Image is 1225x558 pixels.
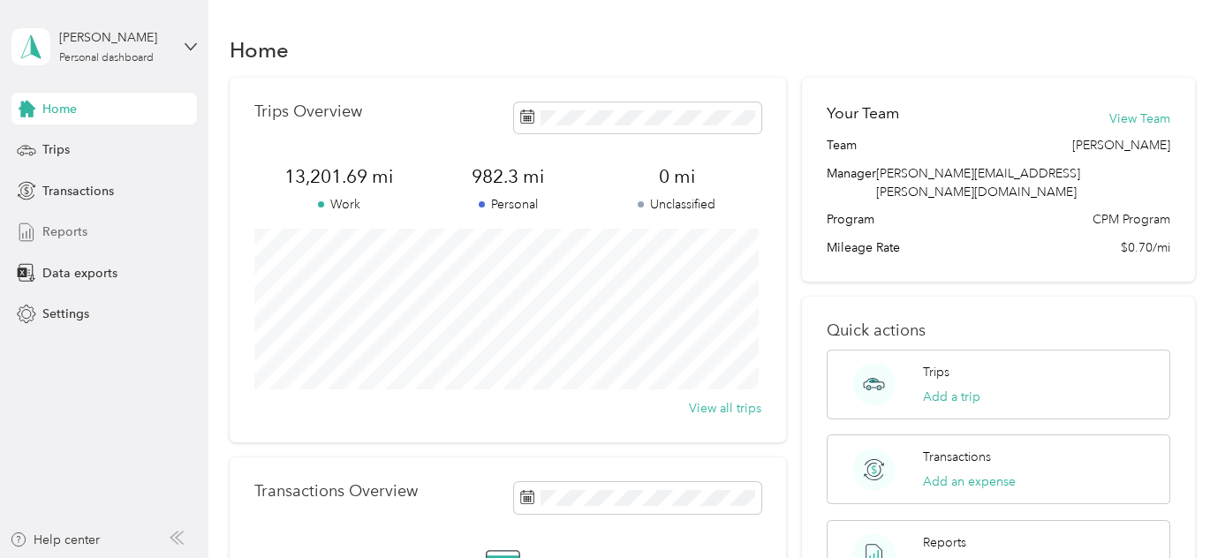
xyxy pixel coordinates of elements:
[827,238,900,257] span: Mileage Rate
[923,448,991,466] p: Transactions
[827,164,876,201] span: Manager
[59,28,170,47] div: [PERSON_NAME]
[59,53,154,64] div: Personal dashboard
[42,264,117,283] span: Data exports
[827,136,857,155] span: Team
[1121,238,1170,257] span: $0.70/mi
[923,388,980,406] button: Add a trip
[593,195,761,214] p: Unclassified
[42,305,89,323] span: Settings
[254,164,423,189] span: 13,201.69 mi
[827,210,874,229] span: Program
[10,531,100,549] button: Help center
[593,164,761,189] span: 0 mi
[423,164,592,189] span: 982.3 mi
[1126,459,1225,558] iframe: Everlance-gr Chat Button Frame
[689,399,761,418] button: View all trips
[923,363,949,381] p: Trips
[1093,210,1170,229] span: CPM Program
[254,482,418,501] p: Transactions Overview
[1109,109,1170,128] button: View Team
[1072,136,1170,155] span: [PERSON_NAME]
[923,533,966,552] p: Reports
[827,102,899,124] h2: Your Team
[827,321,1170,340] p: Quick actions
[42,182,114,200] span: Transactions
[923,472,1016,491] button: Add an expense
[42,100,77,118] span: Home
[42,222,87,241] span: Reports
[423,195,592,214] p: Personal
[230,41,289,59] h1: Home
[42,140,70,159] span: Trips
[254,102,362,121] p: Trips Overview
[254,195,423,214] p: Work
[876,166,1080,200] span: [PERSON_NAME][EMAIL_ADDRESS][PERSON_NAME][DOMAIN_NAME]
